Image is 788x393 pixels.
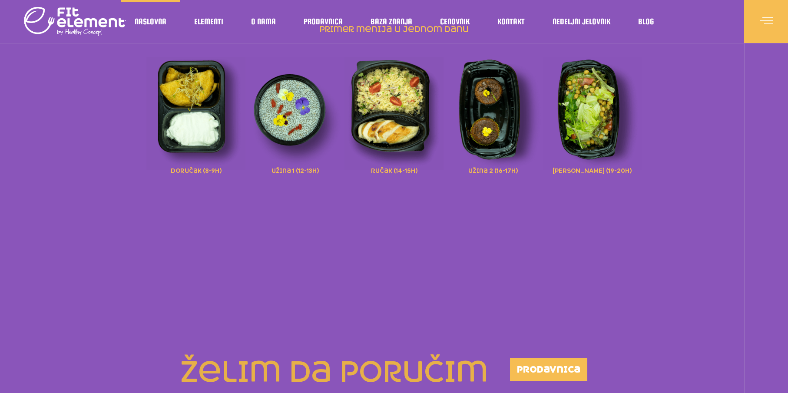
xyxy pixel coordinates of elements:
span: prodavnica [517,365,580,374]
span: Elementi [194,20,223,24]
span: Blog [638,20,654,24]
span: Prodavnica [304,20,343,24]
span: ručak (14-15h) [371,165,417,175]
div: primer menija u jednom danu [146,46,642,189]
span: Nedeljni jelovnik [553,20,610,24]
span: Baza znanja [371,20,412,24]
span: O nama [251,20,276,24]
span: [PERSON_NAME] (19-20h) [553,165,632,175]
span: užina 2 (16-17h) [468,165,518,175]
span: doručak (8-9h) [171,165,222,175]
span: Cenovnik [440,20,470,24]
a: prodavnica [510,358,587,381]
h2: želim da poručim [151,358,488,386]
img: logo light [24,4,126,39]
span: Kontakt [497,20,525,24]
span: užina 1 (12-13h) [271,165,319,175]
span: Naslovna [135,20,166,24]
